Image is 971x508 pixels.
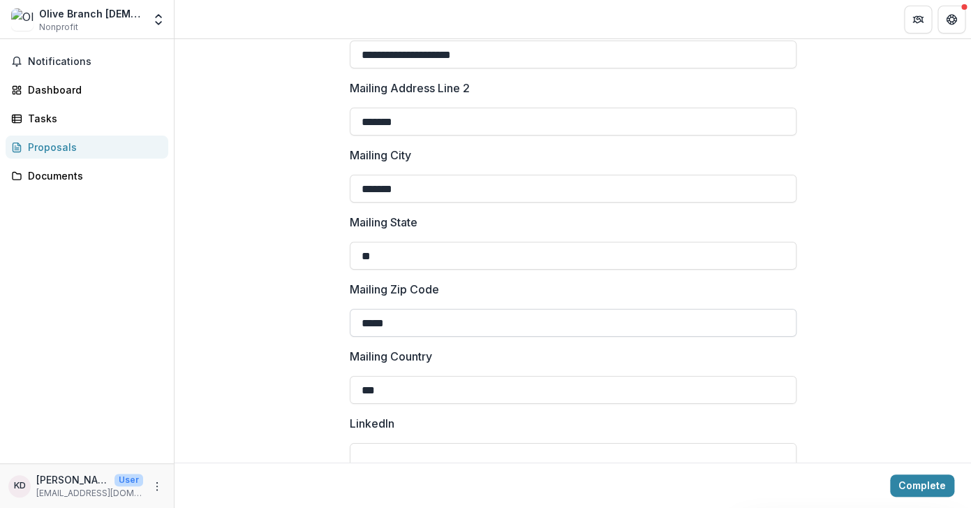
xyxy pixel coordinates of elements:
button: Notifications [6,50,168,73]
p: User [114,474,143,486]
p: Mailing Zip Code [350,281,439,298]
p: Mailing Address Line 2 [350,80,470,96]
p: Mailing City [350,147,411,164]
p: [EMAIL_ADDRESS][DOMAIN_NAME] [36,487,143,500]
button: Get Help [937,6,965,34]
div: Olive Branch [DEMOGRAPHIC_DATA] Family Services [39,6,143,21]
div: Proposals [28,140,157,154]
button: Partners [904,6,932,34]
button: More [149,478,165,495]
p: Mailing State [350,214,417,231]
p: LinkedIn [350,415,394,432]
div: Documents [28,168,157,183]
a: Proposals [6,136,168,159]
a: Tasks [6,107,168,130]
p: [PERSON_NAME] [36,472,109,487]
p: Mailing Country [350,348,432,365]
div: Tasks [28,111,157,126]
div: Kadidja Diallo [14,481,26,491]
img: Olive Branch Muslim Family Services [11,8,34,31]
button: Complete [890,474,954,497]
div: Dashboard [28,82,157,97]
span: Nonprofit [39,21,78,34]
span: Notifications [28,56,163,68]
a: Documents [6,164,168,187]
a: Dashboard [6,78,168,101]
button: Open entity switcher [149,6,168,34]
